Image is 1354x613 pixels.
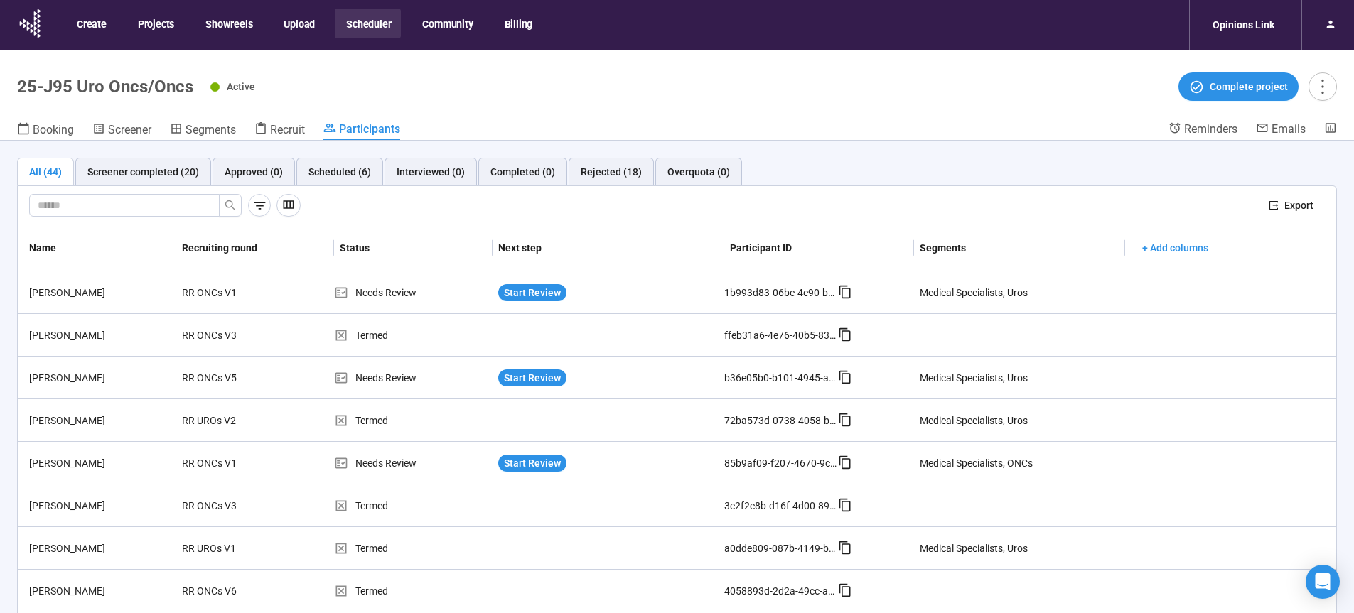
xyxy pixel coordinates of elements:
th: Segments [914,225,1125,271]
div: RR ONCs V3 [176,322,283,349]
div: Needs Review [334,370,493,386]
button: Create [65,9,117,38]
div: All (44) [29,164,62,180]
div: a0dde809-087b-4149-b4a4-286217ce31e7 [724,541,838,556]
span: Export [1284,197,1313,213]
div: [PERSON_NAME] [23,285,176,300]
button: search [219,194,242,217]
div: RR UROs V2 [176,407,283,434]
span: Booking [33,123,74,136]
a: Segments [170,121,236,140]
div: [PERSON_NAME] [23,413,176,428]
div: Completed (0) [490,164,555,180]
button: Complete project [1178,72,1299,101]
div: Needs Review [334,455,493,471]
div: [PERSON_NAME] [23,327,176,343]
div: Open Intercom Messenger [1306,565,1340,599]
h1: 25-J95 Uro Oncs/Oncs [17,77,193,97]
a: Screener [92,121,151,140]
div: [PERSON_NAME] [23,583,176,599]
button: Upload [272,9,325,38]
span: Reminders [1184,122,1237,136]
div: 3c2f2c8b-d16f-4d00-8996-cb9dd70029cc [724,498,838,514]
div: Medical Specialists, Uros [920,413,1028,428]
div: Termed [334,583,493,599]
button: Showreels [194,9,262,38]
span: Recruit [270,123,305,136]
div: 85b9af09-f207-4670-9cc5-3251a7196305 [724,455,838,471]
div: 72ba573d-0738-4058-b56d-8377e92a3c5b [724,413,838,428]
div: RR UROs V1 [176,535,283,562]
div: b36e05b0-b101-4945-aa4e-a90b1acee6cb [724,370,838,386]
button: Start Review [498,455,566,472]
button: Billing [493,9,543,38]
div: ffeb31a6-4e76-40b5-83f7-c7e41d8d8b2a [724,327,838,343]
button: Community [411,9,483,38]
button: exportExport [1257,194,1325,217]
th: Name [18,225,176,271]
span: Start Review [504,455,561,471]
th: Next step [493,225,724,271]
button: Start Review [498,369,566,386]
div: [PERSON_NAME] [23,498,176,514]
a: Reminders [1168,121,1237,139]
span: export [1269,200,1279,210]
div: Medical Specialists, Uros [920,370,1028,386]
th: Status [334,225,493,271]
a: Participants [323,121,400,140]
div: Rejected (18) [581,164,642,180]
button: Scheduler [335,9,401,38]
button: Projects [127,9,184,38]
div: [PERSON_NAME] [23,455,176,471]
div: Termed [334,413,493,428]
span: search [225,200,236,211]
div: RR ONCs V6 [176,577,283,604]
button: more [1309,72,1337,101]
div: RR ONCs V1 [176,450,283,477]
div: Medical Specialists, ONCs [920,455,1033,471]
button: + Add columns [1131,237,1220,259]
span: Active [227,81,255,92]
th: Participant ID [724,225,914,271]
div: RR ONCs V1 [176,279,283,306]
span: more [1313,77,1332,96]
th: Recruiting round [176,225,335,271]
div: RR ONCs V3 [176,492,283,519]
div: Medical Specialists, Uros [920,541,1028,556]
div: 4058893d-2d2a-49cc-a55d-7bc59539699f [724,583,838,599]
div: Medical Specialists, Uros [920,285,1028,300]
div: Termed [334,498,493,514]
a: Emails [1256,121,1306,139]
div: 1b993d83-06be-4e90-b634-0456c9e558ec [724,285,838,300]
div: Needs Review [334,285,493,300]
span: Segments [186,123,236,136]
div: Approved (0) [225,164,283,180]
button: Start Review [498,284,566,301]
a: Booking [17,121,74,140]
span: Screener [108,123,151,136]
div: Opinions Link [1204,11,1283,38]
div: Termed [334,541,493,556]
div: Scheduled (6) [308,164,371,180]
span: Complete project [1210,79,1288,94]
span: Start Review [504,370,561,386]
div: [PERSON_NAME] [23,370,176,386]
span: Participants [339,122,400,136]
span: Start Review [504,285,561,300]
span: Emails [1272,122,1306,136]
a: Recruit [254,121,305,140]
span: + Add columns [1142,240,1208,256]
div: Overquota (0) [667,164,730,180]
div: Interviewed (0) [397,164,465,180]
div: Screener completed (20) [87,164,199,180]
div: [PERSON_NAME] [23,541,176,556]
div: RR ONCs V5 [176,364,283,391]
div: Termed [334,327,493,343]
